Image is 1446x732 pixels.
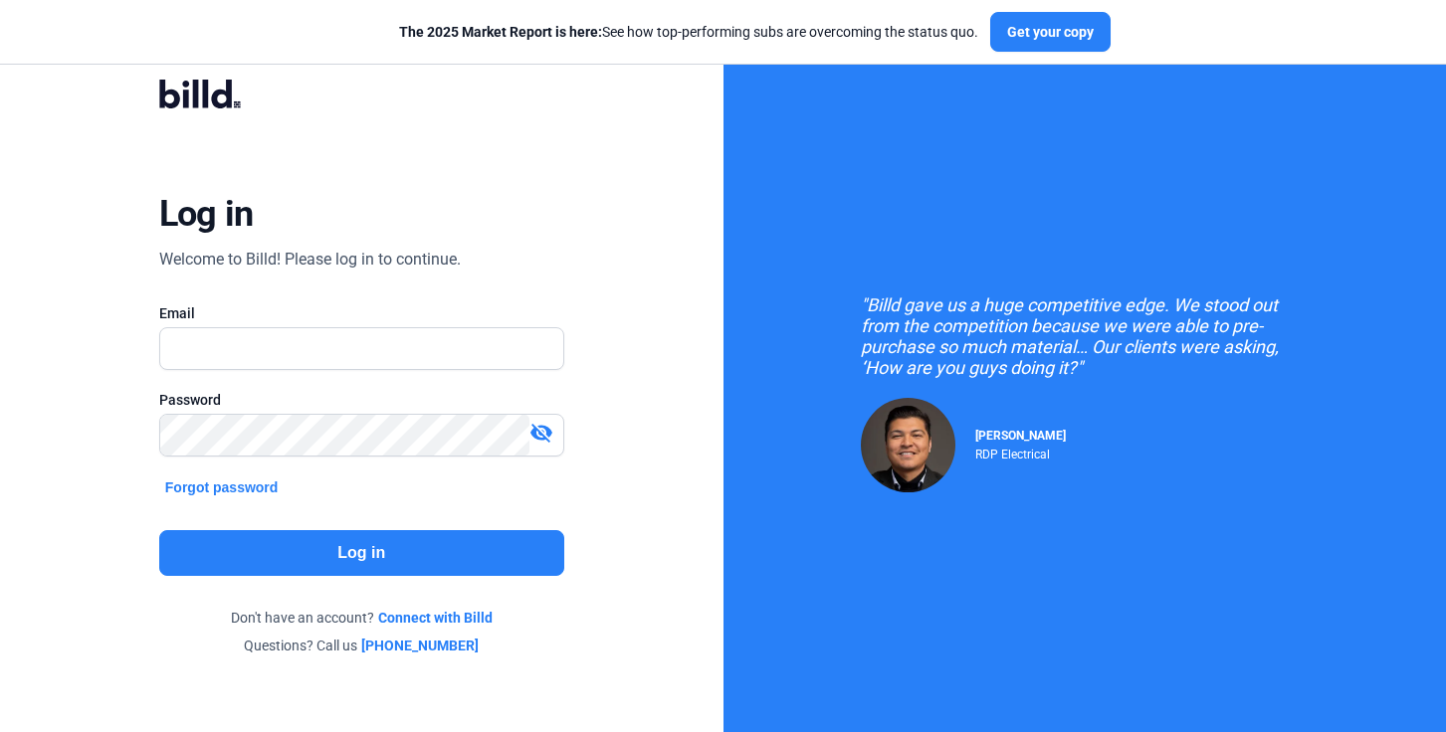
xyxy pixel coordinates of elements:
a: Connect with Billd [378,608,493,628]
a: [PHONE_NUMBER] [361,636,479,655]
span: [PERSON_NAME] [975,429,1066,443]
div: Welcome to Billd! Please log in to continue. [159,248,461,272]
div: See how top-performing subs are overcoming the status quo. [399,22,978,42]
button: Forgot password [159,476,285,498]
div: Questions? Call us [159,636,564,655]
button: Get your copy [990,12,1111,52]
button: Log in [159,530,564,576]
mat-icon: visibility_off [529,421,553,445]
div: Don't have an account? [159,608,564,628]
div: Password [159,390,564,410]
img: Raul Pacheco [861,398,955,492]
div: Email [159,303,564,323]
div: RDP Electrical [975,443,1066,461]
div: Log in [159,192,254,236]
span: The 2025 Market Report is here: [399,24,602,40]
div: "Billd gave us a huge competitive edge. We stood out from the competition because we were able to... [861,294,1309,378]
